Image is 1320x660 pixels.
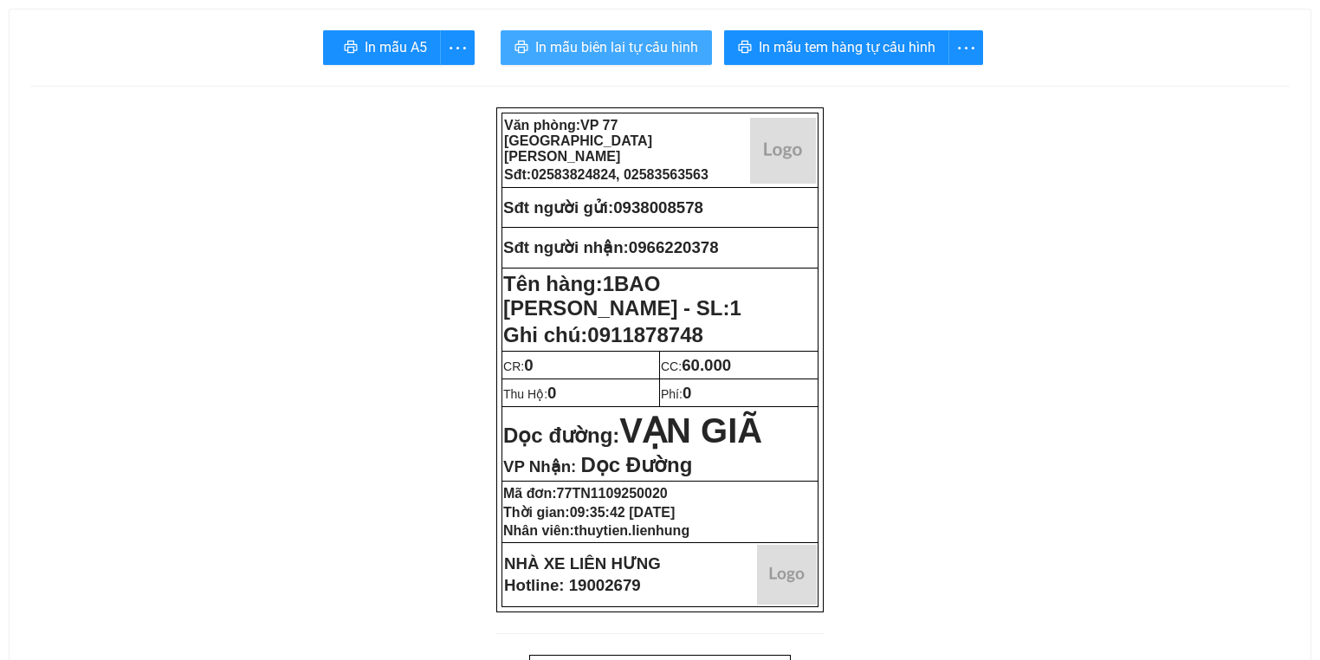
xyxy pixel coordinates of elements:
span: 0 [683,384,691,402]
strong: Dọc đường: [503,424,762,447]
strong: Hotline: 19002679 [504,576,641,594]
strong: Văn phòng: [504,118,652,164]
strong: Sđt người gửi: [503,198,613,217]
span: more [441,37,474,59]
span: 60.000 [682,356,731,374]
strong: Thời gian: [503,505,675,520]
span: VP Nhận: [503,457,576,476]
img: logo [757,545,817,605]
span: 1 [729,296,741,320]
span: 0911878748 [587,323,702,346]
strong: NHÀ XE LIÊN HƯNG [504,554,661,573]
span: printer [514,40,528,56]
span: VẠN GIÃ [619,411,762,450]
span: In mẫu biên lai tự cấu hình [535,36,698,58]
button: more [948,30,983,65]
button: printerIn mẫu tem hàng tự cấu hình [724,30,949,65]
span: thuytien.lienhung [574,523,689,538]
span: In mẫu A5 [365,36,427,58]
span: 1BAO [PERSON_NAME] - SL: [503,272,741,320]
span: printer [738,40,752,56]
strong: Nhân viên: [503,523,689,538]
span: printer [344,40,358,56]
button: more [440,30,475,65]
strong: Sđt: [504,167,709,182]
span: 0 [524,356,533,374]
span: more [949,37,982,59]
span: 0938008578 [613,198,703,217]
button: printerIn mẫu biên lai tự cấu hình [501,30,712,65]
img: logo [750,118,816,184]
span: In mẫu tem hàng tự cấu hình [759,36,935,58]
span: CC: [661,359,731,373]
span: 0966220378 [629,238,719,256]
span: 09:35:42 [DATE] [570,505,676,520]
span: CR: [503,359,534,373]
button: printerIn mẫu A5 [323,30,441,65]
strong: Mã đơn: [503,486,668,501]
strong: Sđt người nhận: [503,238,629,256]
span: 0 [547,384,556,402]
span: Dọc Đường [580,453,692,476]
span: 02583824824, 02583563563 [531,167,709,182]
span: Phí: [661,387,691,401]
span: 77TN1109250020 [557,486,668,501]
span: VP 77 [GEOGRAPHIC_DATA][PERSON_NAME] [504,118,652,164]
span: Thu Hộ: [503,387,556,401]
strong: Tên hàng: [503,272,741,320]
span: Ghi chú: [503,323,703,346]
